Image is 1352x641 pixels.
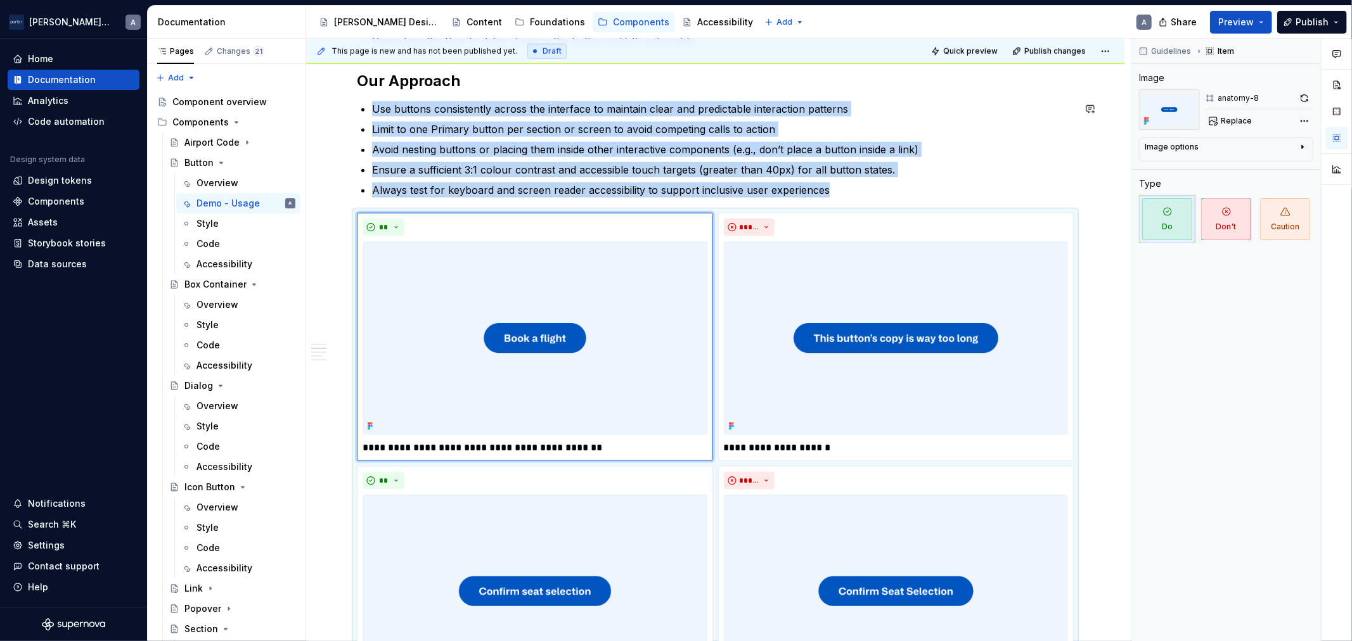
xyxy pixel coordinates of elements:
a: Settings [8,535,139,555]
div: Overview [196,177,238,189]
button: Don't [1198,195,1254,243]
a: Components [593,12,674,32]
button: Do [1139,195,1195,243]
img: fe78ff15-9cc6-4a6d-b607-6ec646b959d4.png [724,241,1069,435]
button: Publish [1277,11,1347,34]
span: Caution [1260,198,1310,240]
a: Assets [8,212,139,232]
span: Ensure a sufficient 3:1 colour contrast and accessible touch targets (greater than 40px) for all ... [372,163,895,177]
div: Contact support [28,560,100,573]
div: Search ⌘K [28,518,76,531]
div: Design tokens [28,174,92,187]
button: Guidelines [1135,42,1197,60]
div: Documentation [158,16,300,29]
a: Popover [164,599,300,619]
div: Help [28,581,48,593]
a: Code [176,538,300,558]
span: Don't [1201,198,1251,240]
button: Preview [1210,11,1272,34]
div: Pages [157,46,194,56]
a: Design tokens [8,170,139,191]
div: Assets [28,216,58,229]
h2: Our Approach [357,71,1074,91]
a: Style [176,517,300,538]
a: Link [164,578,300,599]
div: Style [196,319,219,331]
div: Style [196,420,219,433]
a: Accessibility [176,457,300,477]
div: Code [196,339,220,352]
a: Airport Code [164,132,300,153]
button: Share [1152,11,1205,34]
button: Notifications [8,493,139,514]
div: Home [28,53,53,65]
a: Demo - UsageA [176,193,300,213]
div: Section [184,623,218,635]
div: Settings [28,539,65,552]
button: Search ⌘K [8,514,139,535]
div: A [131,17,136,27]
span: Add [168,73,184,83]
a: Code automation [8,111,139,132]
button: Contact support [8,556,139,576]
div: Accessibility [697,16,753,29]
div: Accessibility [196,460,252,473]
span: Publish [1296,16,1329,29]
a: Style [176,416,300,436]
div: Code [196,440,220,453]
div: Analytics [28,94,68,107]
div: Type [1139,177,1161,190]
a: Icon Button [164,477,300,497]
div: Accessibility [196,359,252,372]
div: [PERSON_NAME] Design [334,16,439,29]
div: Image [1139,72,1164,84]
div: Style [196,217,219,230]
a: Accessibility [176,558,300,578]
span: Do [1142,198,1192,240]
div: Style [196,521,219,534]
span: Publish changes [1024,46,1086,56]
button: Add [761,13,808,31]
div: Data sources [28,258,87,270]
a: Storybook stories [8,233,139,253]
div: Components [152,112,300,132]
div: Components [172,116,229,129]
span: Add [776,17,792,27]
a: Components [8,191,139,212]
div: Accessibility [196,258,252,270]
button: [PERSON_NAME] AirlinesA [3,8,145,35]
span: Share [1171,16,1197,29]
div: Foundations [530,16,585,29]
div: Image options [1145,142,1199,152]
a: Accessibility [176,355,300,376]
div: Code [196,238,220,250]
span: 21 [253,46,264,56]
button: Publish changes [1008,42,1091,60]
a: Component overview [152,92,300,112]
p: Limit to one Primary button per section or screen to avoid competing calls to action [372,122,1074,137]
button: Replace [1205,112,1258,130]
div: Icon Button [184,481,235,493]
a: Overview [176,295,300,315]
a: Home [8,49,139,69]
div: Popover [184,602,221,615]
div: Accessibility [196,562,252,574]
div: Dialog [184,379,213,392]
button: Image options [1145,142,1308,157]
div: Airport Code [184,136,240,149]
a: Foundations [510,12,590,32]
div: Overview [196,400,238,412]
div: Code automation [28,115,105,128]
a: Overview [176,396,300,416]
a: Overview [176,173,300,193]
a: Style [176,213,300,234]
a: Code [176,436,300,457]
div: Overview [196,501,238,514]
a: Content [446,12,507,32]
a: Style [176,315,300,335]
div: A [1142,17,1147,27]
div: anatomy-8 [1218,93,1259,103]
div: Demo - Usage [196,197,260,210]
p: Avoid nesting buttons or placing them inside other interactive components (e.g., don’t place a bu... [372,142,1074,157]
div: Box Container [184,278,247,291]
